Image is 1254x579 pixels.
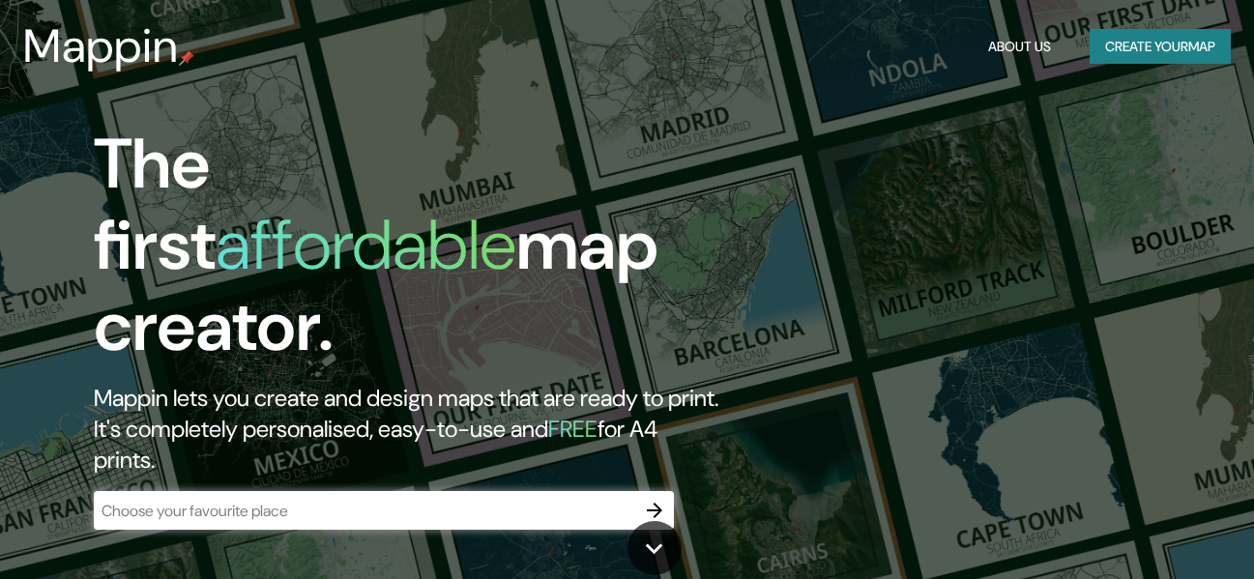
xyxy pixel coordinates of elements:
[94,500,635,522] input: Choose your favourite place
[23,19,179,73] h3: Mappin
[1082,504,1233,558] iframe: Help widget launcher
[980,29,1059,65] button: About Us
[179,50,194,66] img: mappin-pin
[548,414,598,444] h5: FREE
[216,200,516,290] h1: affordable
[1090,29,1231,65] button: Create yourmap
[94,383,721,476] h2: Mappin lets you create and design maps that are ready to print. It's completely personalised, eas...
[94,124,721,383] h1: The first map creator.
